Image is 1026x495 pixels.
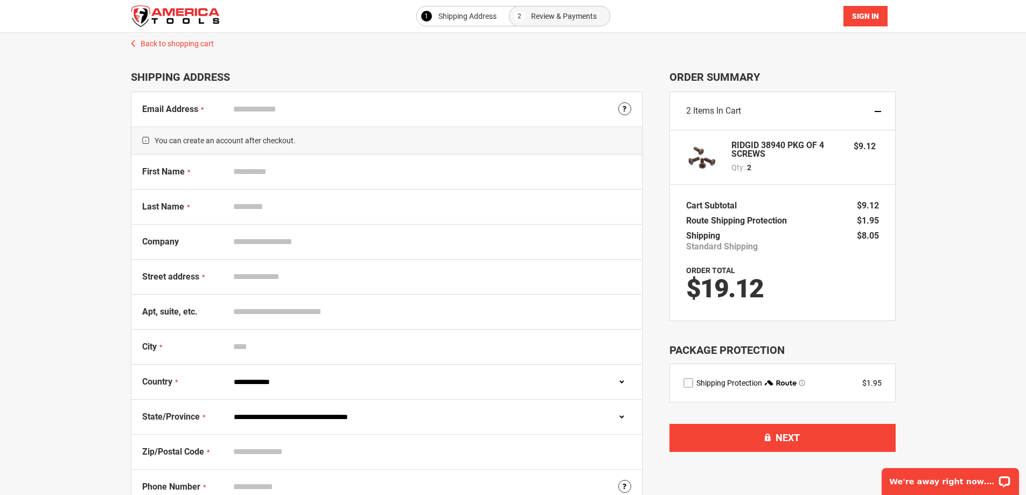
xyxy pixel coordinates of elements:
[669,71,896,83] span: Order Summary
[686,241,758,252] span: Standard Shipping
[843,6,888,26] button: Sign In
[693,106,741,116] span: Items in Cart
[131,127,642,155] span: You can create an account after checkout.
[142,482,200,492] span: Phone Number
[686,231,720,241] span: Shipping
[131,5,220,27] img: America Tools
[683,378,882,388] div: route shipping protection selector element
[142,306,198,317] span: Apt, suite, etc.
[686,106,691,116] span: 2
[686,266,735,275] strong: Order Total
[142,447,204,457] span: Zip/Postal Code
[852,12,879,20] span: Sign In
[747,162,751,173] span: 2
[857,200,879,211] span: $9.12
[686,141,718,173] img: RIDGID 38940 PKG OF 4 SCREWS
[731,141,843,158] strong: RIDGID 38940 PKG OF 4 SCREWS
[142,166,185,177] span: First Name
[142,341,157,352] span: City
[531,10,597,23] span: Review & Payments
[669,343,896,358] div: Package Protection
[142,236,179,247] span: Company
[142,104,198,114] span: Email Address
[142,201,184,212] span: Last Name
[142,412,200,422] span: State/Province
[857,231,879,241] span: $8.05
[854,141,876,151] span: $9.12
[799,380,805,386] span: Learn more
[518,10,521,23] span: 2
[438,10,497,23] span: Shipping Address
[686,273,763,304] span: $19.12
[875,461,1026,495] iframe: LiveChat chat widget
[131,71,643,83] div: Shipping Address
[142,271,199,282] span: Street address
[857,215,879,226] span: $1.95
[120,33,906,49] a: Back to shopping cart
[131,5,220,27] a: store logo
[686,213,792,228] th: Route Shipping Protection
[669,424,896,452] button: Next
[142,377,172,387] span: Country
[696,379,762,387] span: Shipping Protection
[686,198,742,213] th: Cart Subtotal
[424,10,428,23] span: 1
[862,378,882,388] div: $1.95
[731,163,743,172] span: Qty
[776,432,800,443] span: Next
